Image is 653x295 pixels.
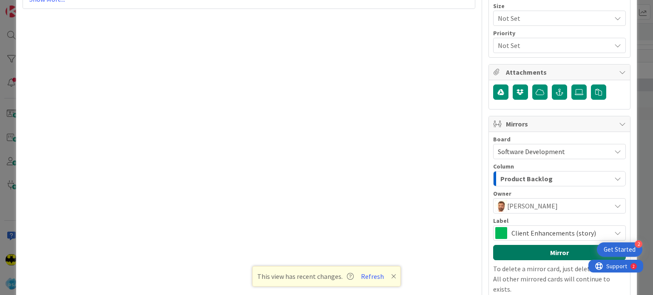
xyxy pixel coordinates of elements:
div: 2 [635,240,642,248]
span: Owner [493,191,511,197]
div: 2 [44,3,46,10]
span: Not Set [498,12,607,24]
p: To delete a mirror card, just delete the card. All other mirrored cards will continue to exists. [493,264,626,294]
button: Refresh [358,271,387,282]
div: Size [493,3,626,9]
button: Mirror [493,245,626,260]
span: Label [493,218,508,224]
span: Attachments [506,67,615,77]
div: Open Get Started checklist, remaining modules: 2 [597,242,642,257]
span: Column [493,163,514,169]
span: Software Development [498,147,565,156]
div: Get Started [604,245,636,254]
span: Client Enhancements (story) [511,227,607,239]
span: Not Set [498,39,607,51]
div: Priority [493,30,626,36]
span: This view has recent changes. [257,271,354,281]
span: Support [18,1,39,11]
span: Product Backlog [500,173,553,184]
span: Mirrors [506,119,615,129]
span: Board [493,136,511,142]
img: AS [495,200,507,212]
span: [PERSON_NAME] [507,201,558,211]
button: Product Backlog [493,171,626,186]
